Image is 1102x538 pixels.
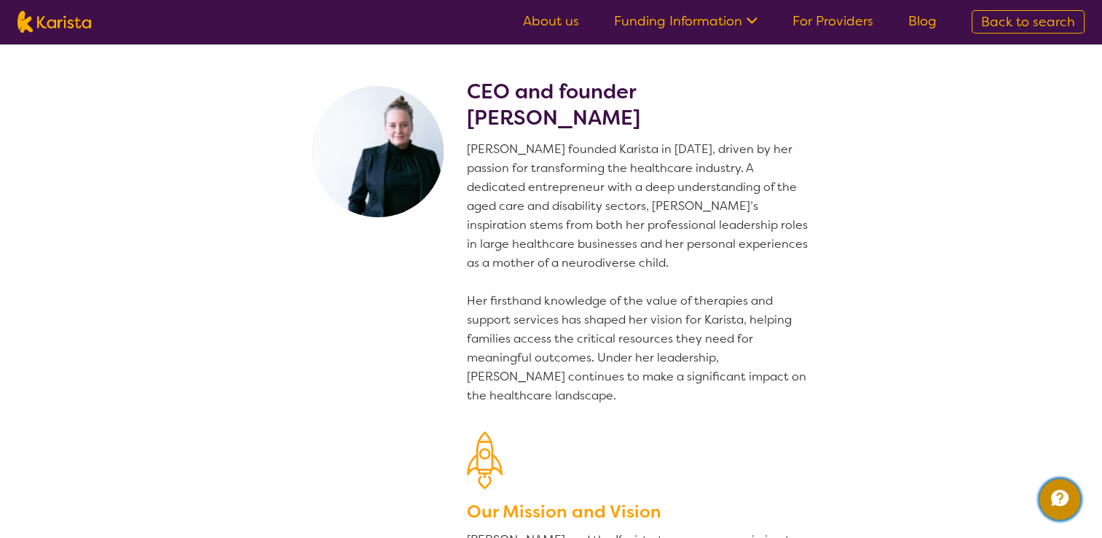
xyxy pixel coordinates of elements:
[972,10,1085,34] a: Back to search
[908,12,937,30] a: Blog
[467,140,814,405] p: [PERSON_NAME] founded Karista in [DATE], driven by her passion for transforming the healthcare in...
[1039,479,1080,520] button: Channel Menu
[467,79,814,131] h2: CEO and founder [PERSON_NAME]
[981,13,1075,31] span: Back to search
[467,432,503,489] img: Our Mission
[614,12,757,30] a: Funding Information
[792,12,873,30] a: For Providers
[17,11,91,33] img: Karista logo
[467,499,814,525] h3: Our Mission and Vision
[523,12,579,30] a: About us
